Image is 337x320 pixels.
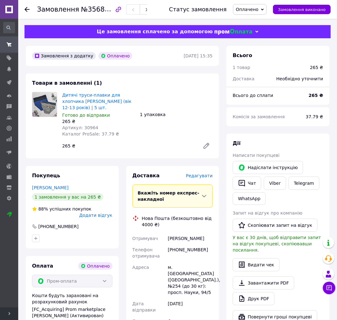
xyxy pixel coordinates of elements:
[24,6,30,13] div: Повернутися назад
[166,298,214,316] div: [DATE]
[78,262,112,270] div: Оплачено
[62,131,119,136] span: Каталог ProSale: 37.79 ₴
[32,185,68,190] a: [PERSON_NAME]
[32,306,112,319] div: [FC_Acquiring] Prom marketplace [PERSON_NAME] (Активирован)
[97,29,213,35] span: Це замовлення сплачено за допомогою
[133,236,158,241] span: Отримувач
[306,114,323,119] span: 37.79 ₴
[62,118,135,125] div: 265 ₴
[81,5,126,13] span: №356897240
[60,141,198,150] div: 265 ₴
[233,114,285,119] span: Комісія за замовлення
[37,6,79,13] span: Замовлення
[233,153,280,158] span: Написати покупцеві
[233,192,266,205] a: WhatsApp
[79,213,112,218] span: Додати відгук
[273,72,327,86] div: Необхідно уточнити
[166,262,214,298] div: м. [GEOGRAPHIC_DATA] ([GEOGRAPHIC_DATA].), №254 (до 30 кг): просп. Науки, 94/5
[32,173,60,179] span: Покупець
[278,7,326,12] span: Замовлення виконано
[215,29,252,35] img: evopay logo
[323,282,335,294] button: Чат з покупцем
[32,292,112,319] div: Кошти будуть зараховані на розрахунковий рахунок
[133,301,156,312] span: Дата відправки
[233,93,273,98] span: Всього до сплати
[169,6,227,13] div: Статус замовлення
[233,276,294,290] a: Завантажити PDF
[200,140,213,152] a: Редагувати
[233,161,303,174] button: Надіслати інструкцію
[32,263,53,269] span: Оплата
[32,52,96,60] div: Замовлення з додатку
[62,125,98,130] span: Артикул: 30964
[62,113,110,118] span: Готово до відправки
[138,110,215,119] div: 1 упаковка
[184,53,213,58] time: [DATE] 15:35
[140,215,215,228] div: Нова Пошта (безкоштовно від 4000 ₴)
[233,140,241,146] span: Дії
[233,76,254,81] span: Доставка
[32,92,57,117] img: Дитячі труси-плавки для хлопчика Nicoletta (вік 12-13 років) | 5 шт.
[32,193,103,201] div: 1 замовлення у вас на 265 ₴
[98,52,132,60] div: Оплачено
[264,177,286,190] a: Viber
[133,247,160,259] span: Телефон отримувача
[233,177,261,190] button: Чат
[133,173,160,179] span: Доставка
[32,206,91,212] div: успішних покупок
[38,206,48,211] span: 88%
[233,235,321,253] span: У вас є 30 днів, щоб відправити запит на відгук покупцеві, скопіювавши посилання.
[166,244,214,262] div: [PHONE_NUMBER]
[233,292,274,305] a: Друк PDF
[233,219,318,232] button: Скопіювати запит на відгук
[309,93,323,98] b: 265 ₴
[233,52,252,58] span: Всього
[273,5,331,14] button: Замовлення виконано
[233,211,302,216] span: Запит на відгук про компанію
[236,7,258,12] span: Оплачено
[133,265,149,270] span: Адреса
[310,64,323,71] div: 265 ₴
[233,65,250,70] span: 1 товар
[32,80,102,86] span: Товари в замовленні (1)
[62,93,132,110] a: Дитячі труси-плавки для хлопчика [PERSON_NAME] (вік 12-13 років) | 5 шт.
[138,190,199,202] span: Вкажіть номер експрес-накладної
[233,258,280,271] button: Видати чек
[289,177,319,190] a: Telegram
[166,233,214,244] div: [PERSON_NAME]
[38,223,79,230] div: [PHONE_NUMBER]
[186,173,213,178] span: Редагувати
